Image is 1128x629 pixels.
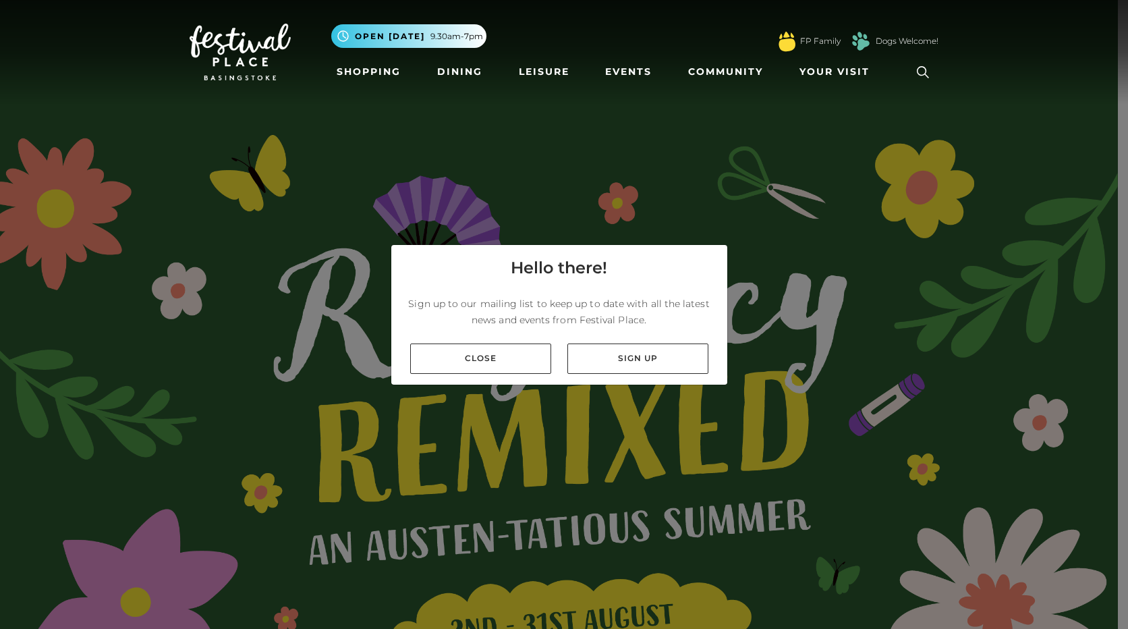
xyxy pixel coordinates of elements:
a: Shopping [331,59,406,84]
a: FP Family [800,35,841,47]
a: Sign up [567,344,708,374]
p: Sign up to our mailing list to keep up to date with all the latest news and events from Festival ... [402,296,716,328]
span: Your Visit [799,65,870,79]
a: Dining [432,59,488,84]
a: Community [683,59,768,84]
span: Open [DATE] [355,30,425,43]
a: Leisure [513,59,575,84]
a: Your Visit [794,59,882,84]
img: Festival Place Logo [190,24,291,80]
a: Events [600,59,657,84]
button: Open [DATE] 9.30am-7pm [331,24,486,48]
span: 9.30am-7pm [430,30,483,43]
h4: Hello there! [511,256,607,280]
a: Dogs Welcome! [876,35,938,47]
a: Close [410,344,551,374]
